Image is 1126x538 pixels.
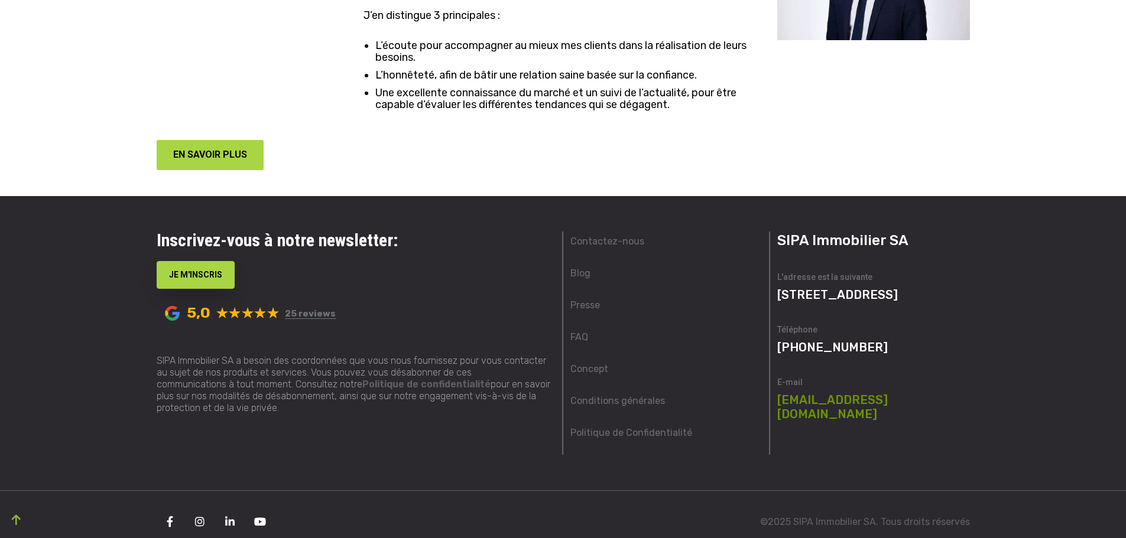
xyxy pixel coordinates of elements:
a: FAQ [570,330,588,344]
a: Conditions générales [570,394,665,408]
button: EN SAVOIR PLUS [157,140,264,171]
p: SIPA Immobilier SA a besoin des coordonnées que vous nous fournissez pour vous contacter au sujet... [157,355,555,379]
a: Facebook Page for Sipa Immobilier [157,508,187,535]
a: Concept [570,362,608,376]
a: Contactez-nous [570,234,644,249]
a: Youtube Channel for Sipa Immobilier [247,508,277,535]
h3: SIPA Immobilier SA [777,231,970,249]
p: ©2025 SIPA Immobilier SA. Tous droits réservés [570,514,970,530]
h3: Inscrivez-vous à notre newsletter: [157,231,555,249]
a: 25 reviews [285,308,336,319]
a: Politique de confidentialité [362,379,491,390]
p: [STREET_ADDRESS] [777,288,970,302]
span: L'adresse est la suivante [777,272,872,282]
a: [PHONE_NUMBER] [777,340,888,354]
div: Widget de chat [913,358,1126,538]
span: E-mail [777,377,803,387]
span: Téléphone [777,325,817,334]
a: Instagram Page for Sipa Immobilier [187,508,217,535]
li: L’écoute pour accompagner au mieux mes clients dans la réalisation de leurs besoins. [375,40,763,63]
li: Une excellente connaissance du marché et un suivi de l’actualité, pour être capable d’évaluer les... [375,87,763,110]
a: Blog [570,266,590,281]
span: 5,0 [187,304,210,321]
span: Powered by Google [165,306,180,321]
a: LinkedIn Page for Sipa Immobilier [217,508,247,535]
p: communications à tout moment. Consultez notre pour en savoir plus sur nos modalités de désabonnem... [157,379,555,414]
a: Presse [570,298,600,312]
button: JE M'INSCRIS [157,261,235,289]
li: L’honnêteté, afin de bâtir une relation saine basée sur la confiance. [375,69,763,81]
a: [EMAIL_ADDRESS][DOMAIN_NAME] [777,393,888,421]
a: Politique de Confidentialité [570,426,692,440]
p: J’en distingue 3 principales : [364,9,763,22]
iframe: Chat Widget [913,358,1126,538]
